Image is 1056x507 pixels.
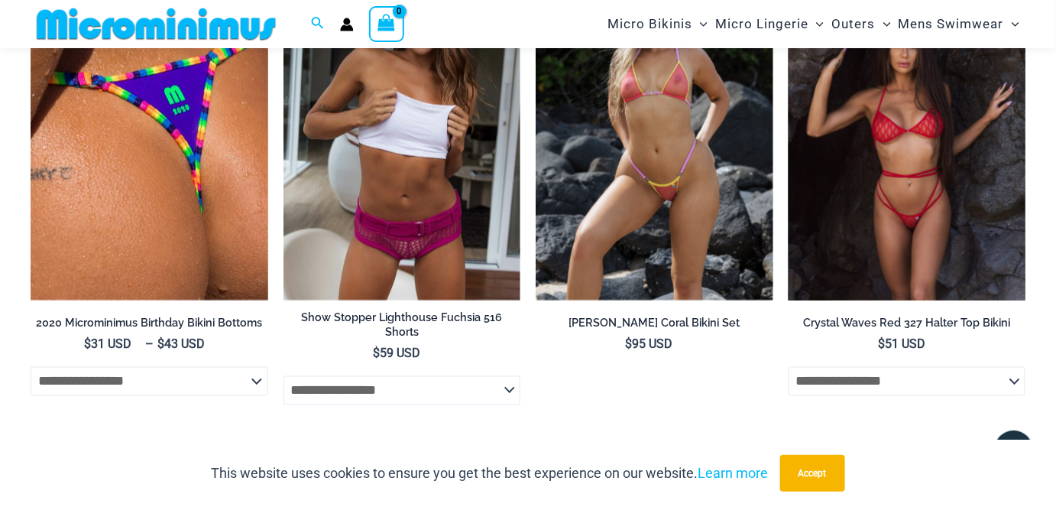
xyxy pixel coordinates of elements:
span: Micro Bikinis [607,5,692,44]
span: $ [626,337,633,352]
a: Micro BikinisMenu ToggleMenu Toggle [604,5,711,44]
bdi: 95 USD [626,337,673,352]
a: Show Stopper Lighthouse Fuchsia 516 Shorts [283,311,521,346]
a: Account icon link [340,18,354,31]
a: Mens SwimwearMenu ToggleMenu Toggle [895,5,1023,44]
button: Accept [780,455,845,492]
a: 2020 Microminimus Birthday Bikini Bottoms [31,317,268,336]
img: MM SHOP LOGO FLAT [31,7,282,41]
span: Micro Lingerie [715,5,808,44]
a: Learn more [698,465,769,481]
nav: Site Navigation [601,2,1025,46]
a: OutersMenu ToggleMenu Toggle [828,5,895,44]
bdi: 31 USD [84,337,131,352]
a: Search icon link [311,15,325,34]
span: Menu Toggle [876,5,891,44]
bdi: 59 USD [373,346,420,361]
span: Outers [832,5,876,44]
a: View Shopping Cart, empty [369,6,404,41]
a: Crystal Waves Red 327 Halter Top Bikini [789,317,1026,336]
span: $ [373,346,380,361]
span: $ [878,337,885,352]
h2: 2020 Microminimus Birthday Bikini Bottoms [31,317,268,331]
span: Menu Toggle [1004,5,1019,44]
span: $ [84,337,91,352]
h2: Crystal Waves Red 327 Halter Top Bikini [789,317,1026,331]
h2: Show Stopper Lighthouse Fuchsia 516 Shorts [283,311,521,340]
a: Micro LingerieMenu ToggleMenu Toggle [711,5,828,44]
h2: [PERSON_NAME] Coral Bikini Set [536,317,773,331]
span: Mens Swimwear [899,5,1004,44]
span: $ [157,337,164,352]
bdi: 43 USD [157,337,205,352]
span: Menu Toggle [808,5,824,44]
a: [PERSON_NAME] Coral Bikini Set [536,317,773,336]
bdi: 51 USD [878,337,925,352]
p: This website uses cookies to ensure you get the best experience on our website. [212,462,769,485]
span: Menu Toggle [692,5,708,44]
span: – [31,336,268,353]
